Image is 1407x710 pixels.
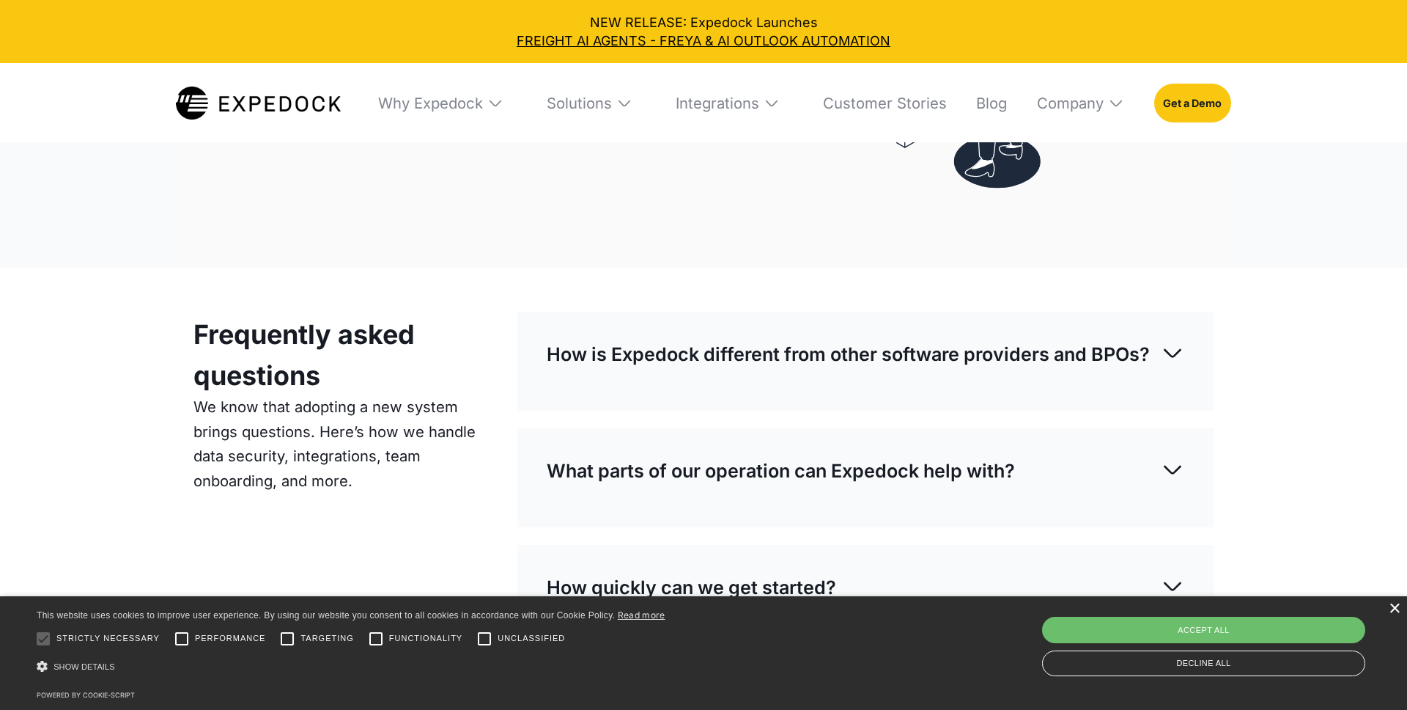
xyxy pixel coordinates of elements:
[547,458,1015,484] p: What parts of our operation can Expedock help with?
[662,63,794,142] div: Integrations
[676,94,759,112] div: Integrations
[1042,617,1365,643] div: Accept all
[1389,604,1400,615] div: Close
[378,94,483,112] div: Why Expedock
[1334,640,1407,710] iframe: Chat Widget
[533,63,646,142] div: Solutions
[37,656,665,679] div: Show details
[193,318,415,392] strong: Frequently asked questions
[1154,84,1231,122] a: Get a Demo
[300,632,353,645] span: Targeting
[365,63,517,142] div: Why Expedock
[547,574,836,601] p: How quickly can we get started?
[13,13,1394,50] div: NEW RELEASE: Expedock Launches
[1037,94,1104,112] div: Company
[193,395,500,494] p: We know that adopting a new system brings questions. Here’s how we handle data security, integrat...
[389,632,462,645] span: Functionality
[13,32,1394,50] a: FREIGHT AI AGENTS - FREYA & AI OUTLOOK AUTOMATION
[618,610,665,621] a: Read more
[56,632,160,645] span: Strictly necessary
[547,94,612,112] div: Solutions
[53,662,115,671] span: Show details
[963,63,1007,142] a: Blog
[1024,63,1138,142] div: Company
[1042,651,1365,676] div: Decline all
[195,632,266,645] span: Performance
[498,632,565,645] span: Unclassified
[810,63,947,142] a: Customer Stories
[37,610,615,621] span: This website uses cookies to improve user experience. By using our website you consent to all coo...
[37,691,135,699] a: Powered by cookie-script
[547,341,1150,367] p: How is Expedock different from other software providers and BPOs?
